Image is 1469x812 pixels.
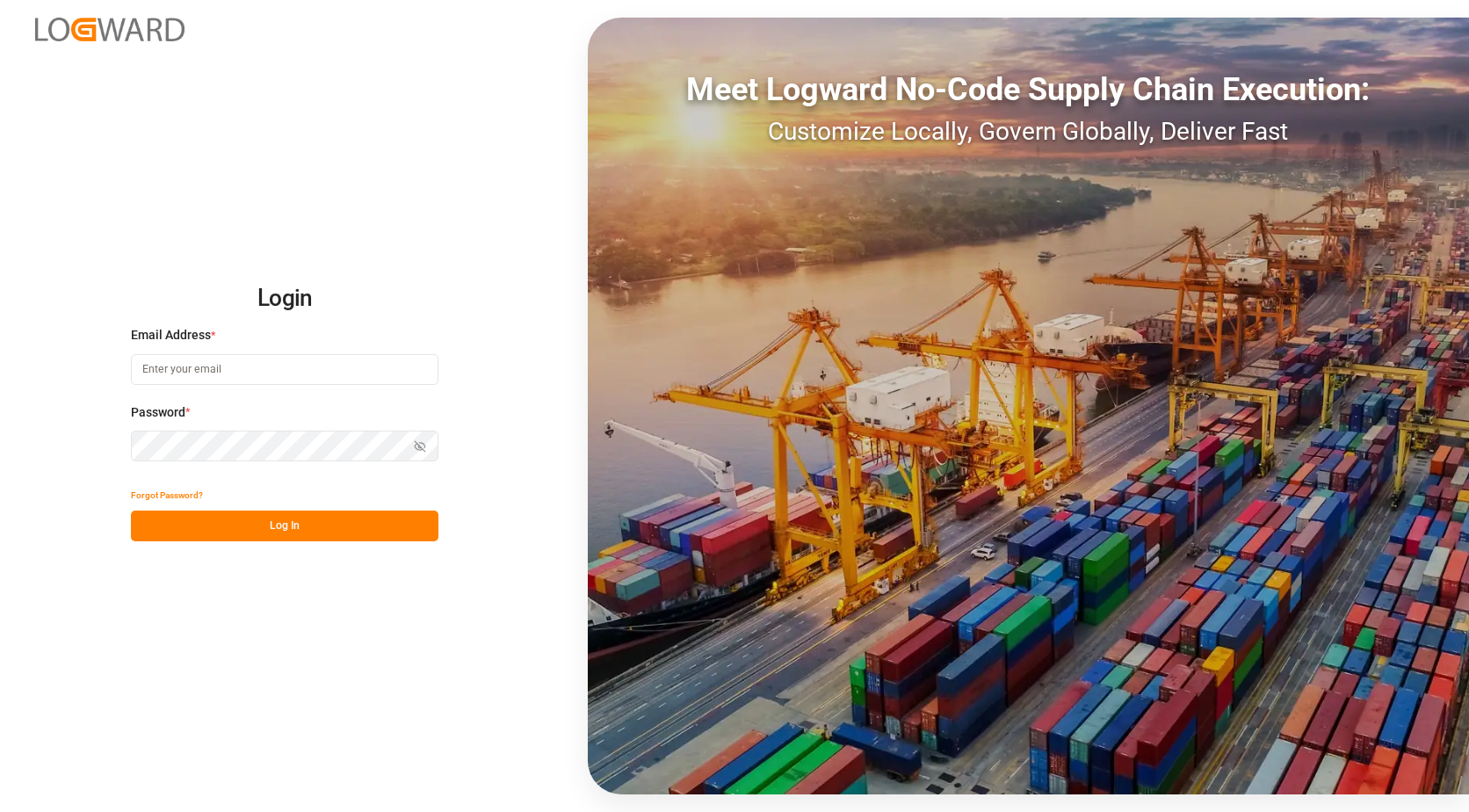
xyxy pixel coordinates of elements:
[131,403,185,422] span: Password
[35,18,185,41] img: Logward_new_orange.png
[131,480,203,511] button: Forgot Password?
[588,113,1469,150] div: Customize Locally, Govern Globally, Deliver Fast
[131,511,438,541] button: Log In
[131,354,438,385] input: Enter your email
[131,271,438,327] h2: Login
[131,326,211,344] span: Email Address
[588,66,1469,113] div: Meet Logward No-Code Supply Chain Execution:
